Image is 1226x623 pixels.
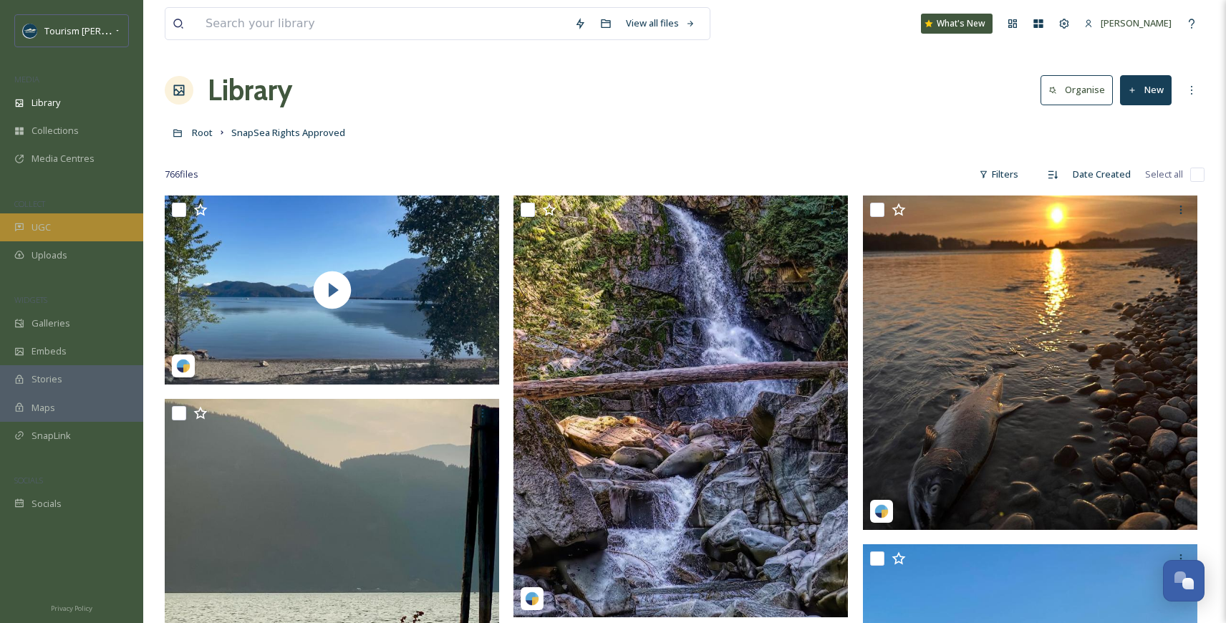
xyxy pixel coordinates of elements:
[231,124,345,141] a: SnapSea Rights Approved
[32,497,62,511] span: Socials
[14,198,45,209] span: COLLECT
[51,599,92,616] a: Privacy Policy
[619,9,703,37] a: View all files
[863,195,1197,530] img: catherinebeerdabasso-18139824436386461.jpeg
[32,124,79,137] span: Collections
[23,24,37,38] img: Social%20Media%20Profile%20Picture.png
[32,429,71,443] span: SnapLink
[32,372,62,386] span: Stories
[525,591,539,606] img: snapsea-logo.png
[972,160,1025,188] div: Filters
[165,195,499,385] img: thumbnail
[1163,560,1205,602] button: Open Chat
[51,604,92,613] span: Privacy Policy
[1120,75,1172,105] button: New
[32,96,60,110] span: Library
[231,126,345,139] span: SnapSea Rights Approved
[192,124,213,141] a: Root
[1066,160,1138,188] div: Date Created
[14,475,43,486] span: SOCIALS
[1101,16,1172,29] span: [PERSON_NAME]
[14,74,39,84] span: MEDIA
[165,168,198,181] span: 766 file s
[32,248,67,262] span: Uploads
[176,359,190,373] img: snapsea-logo.png
[14,294,47,305] span: WIDGETS
[44,24,153,37] span: Tourism [PERSON_NAME]
[192,126,213,139] span: Root
[32,317,70,330] span: Galleries
[32,344,67,358] span: Embeds
[1145,168,1183,181] span: Select all
[198,8,567,39] input: Search your library
[32,401,55,415] span: Maps
[208,69,292,112] a: Library
[1041,75,1113,105] button: Organise
[513,195,848,617] img: shadowmacphotography-17862983709414761.jpeg
[874,504,889,518] img: snapsea-logo.png
[32,221,51,234] span: UGC
[1077,9,1179,37] a: [PERSON_NAME]
[32,152,95,165] span: Media Centres
[921,14,993,34] a: What's New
